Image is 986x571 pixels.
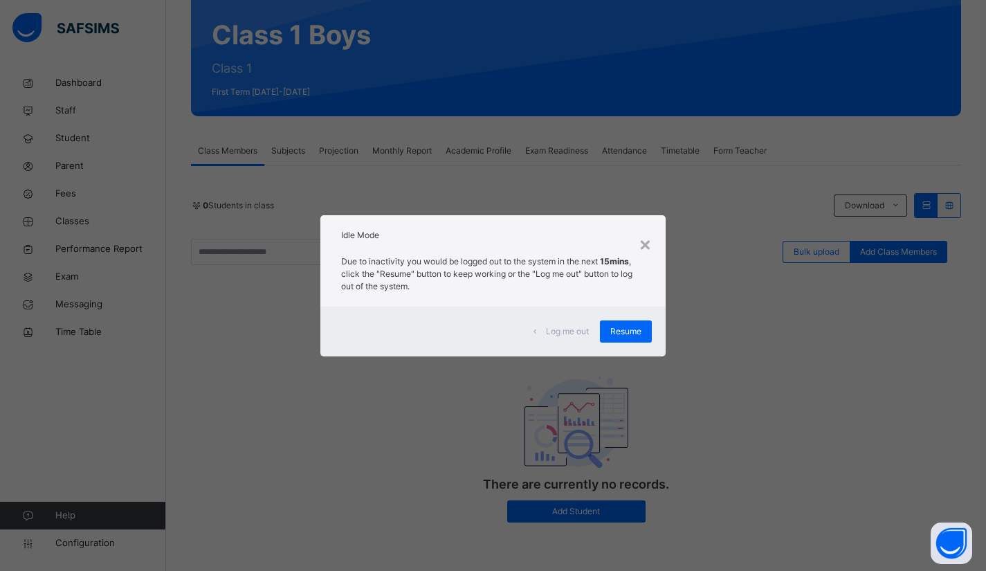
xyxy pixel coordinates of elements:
span: Resume [610,325,641,338]
h2: Idle Mode [341,229,645,242]
button: Open asap [931,523,972,564]
strong: 15mins [600,256,629,266]
p: Due to inactivity you would be logged out to the system in the next , click the "Resume" button t... [341,255,645,293]
span: Log me out [546,325,589,338]
div: × [639,229,652,258]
